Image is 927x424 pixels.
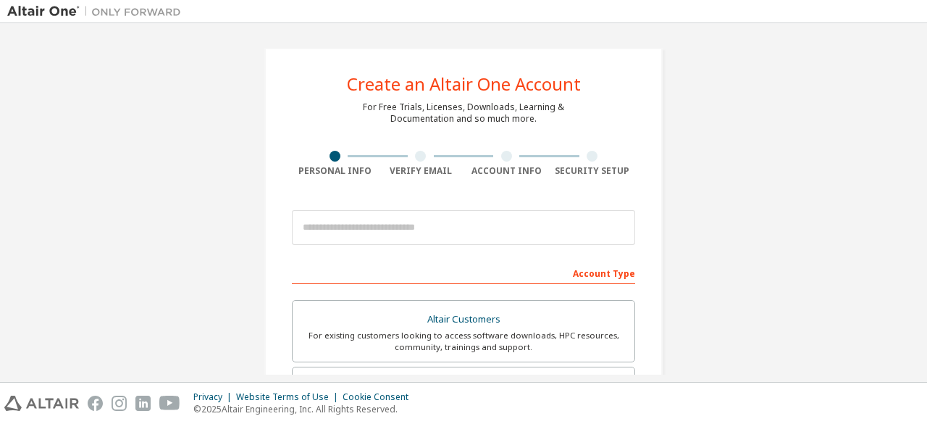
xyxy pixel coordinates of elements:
div: Cookie Consent [343,391,417,403]
img: altair_logo.svg [4,396,79,411]
div: Account Info [463,165,550,177]
div: Website Terms of Use [236,391,343,403]
div: Create an Altair One Account [347,75,581,93]
div: Privacy [193,391,236,403]
div: Altair Customers [301,309,626,330]
img: youtube.svg [159,396,180,411]
div: Personal Info [292,165,378,177]
div: Account Type [292,261,635,284]
div: For Free Trials, Licenses, Downloads, Learning & Documentation and so much more. [363,101,564,125]
p: © 2025 Altair Engineering, Inc. All Rights Reserved. [193,403,417,415]
div: Security Setup [550,165,636,177]
img: linkedin.svg [135,396,151,411]
div: For existing customers looking to access software downloads, HPC resources, community, trainings ... [301,330,626,353]
img: facebook.svg [88,396,103,411]
div: Verify Email [378,165,464,177]
img: instagram.svg [112,396,127,411]
img: Altair One [7,4,188,19]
